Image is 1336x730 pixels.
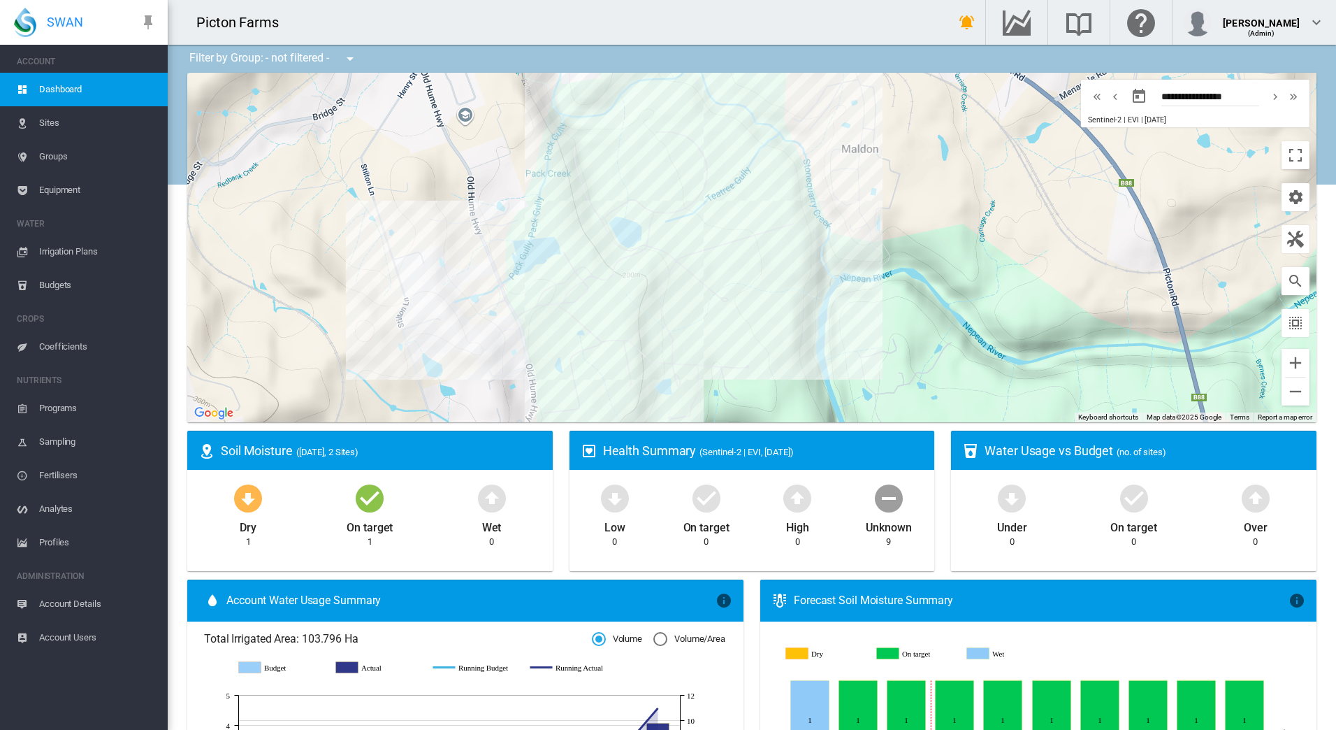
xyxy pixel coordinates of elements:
a: Click to see this area on Google Maps [191,404,237,422]
button: icon-bell-ring [953,8,981,36]
div: 0 [1010,536,1015,548]
div: On target [683,515,729,536]
md-icon: icon-minus-circle [872,481,906,515]
span: NUTRIENTS [17,369,157,392]
div: Forecast Soil Moisture Summary [794,593,1288,608]
div: High [786,515,809,536]
button: icon-select-all [1281,309,1309,337]
span: | [DATE] [1141,115,1166,124]
span: (no. of sites) [1117,447,1166,457]
md-icon: icon-chevron-right [1268,88,1283,105]
span: Groups [39,140,157,173]
span: Sampling [39,425,157,459]
md-icon: icon-arrow-down-bold-circle [995,481,1029,515]
div: [PERSON_NAME] [1223,10,1300,24]
g: Running Budget [433,661,516,674]
span: Sentinel-2 | EVI [1088,115,1138,124]
md-icon: icon-chevron-left [1108,88,1123,105]
md-icon: icon-select-all [1287,315,1304,331]
div: 0 [795,536,800,548]
div: 9 [886,536,891,548]
span: Analytes [39,492,157,526]
div: 0 [612,536,617,548]
span: SWAN [47,13,83,31]
button: Zoom out [1281,378,1309,406]
span: (Admin) [1248,29,1275,37]
div: 0 [704,536,709,548]
md-icon: icon-chevron-double-right [1286,88,1301,105]
div: Low [604,515,625,536]
img: profile.jpg [1184,8,1212,36]
span: ADMINISTRATION [17,565,157,587]
tspan: 12 [687,692,695,700]
g: Budget [239,661,322,674]
span: Fertilisers [39,459,157,492]
div: Over [1244,515,1268,536]
md-icon: icon-chevron-down [1308,14,1325,31]
div: Wet [482,515,502,536]
span: Sites [39,106,157,140]
div: Filter by Group: - not filtered - [179,45,368,73]
md-icon: icon-bell-ring [959,14,975,31]
span: ACCOUNT [17,50,157,73]
span: WATER [17,213,157,235]
md-icon: icon-information [716,592,732,609]
tspan: 5 [226,692,231,700]
button: md-calendar [1125,83,1153,110]
md-icon: icon-arrow-up-bold-circle [780,481,814,515]
div: Dry [240,515,256,536]
md-icon: icon-pin [140,14,157,31]
div: Water Usage vs Budget [985,442,1305,459]
div: Picton Farms [196,13,291,32]
md-icon: icon-arrow-down-bold-circle [231,481,265,515]
md-icon: icon-checkbox-marked-circle [690,481,723,515]
g: Running Actual [530,661,613,674]
span: Account Details [39,587,157,621]
span: (Sentinel-2 | EVI, [DATE]) [699,447,793,457]
span: Total Irrigated Area: 103.796 Ha [204,631,592,647]
md-icon: Search the knowledge base [1062,14,1096,31]
span: CROPS [17,308,157,330]
div: Unknown [866,515,911,536]
md-icon: icon-checkbox-marked-circle [1117,481,1151,515]
md-icon: icon-information [1288,592,1305,609]
md-icon: icon-cup-water [962,443,979,459]
div: Under [997,515,1027,536]
div: 0 [1131,536,1136,548]
a: Terms [1230,413,1249,421]
md-icon: icon-heart-box-outline [581,443,597,459]
div: Soil Moisture [221,442,542,459]
g: Wet [967,647,1047,660]
button: icon-magnify [1281,267,1309,295]
div: Health Summary [603,442,924,459]
button: icon-chevron-double-right [1284,88,1302,105]
md-icon: Click here for help [1124,14,1158,31]
md-icon: icon-water [204,592,221,609]
span: Programs [39,392,157,425]
div: On target [1110,515,1156,536]
md-icon: icon-chevron-double-left [1089,88,1105,105]
tspan: 4 [226,722,231,730]
md-icon: icon-arrow-up-bold-circle [475,481,509,515]
span: Map data ©2025 Google [1147,413,1221,421]
span: ([DATE], 2 Sites) [296,447,358,457]
span: Profiles [39,526,157,559]
span: Budgets [39,269,157,302]
button: Toggle fullscreen view [1281,141,1309,169]
md-icon: icon-cog [1287,189,1304,206]
md-icon: icon-magnify [1287,273,1304,289]
md-icon: Go to the Data Hub [1000,14,1033,31]
img: Google [191,404,237,422]
span: Account Water Usage Summary [226,593,716,608]
button: icon-chevron-right [1266,88,1284,105]
tspan: 10 [687,717,695,725]
button: icon-chevron-left [1106,88,1124,105]
md-icon: icon-arrow-up-bold-circle [1239,481,1272,515]
md-icon: icon-arrow-down-bold-circle [598,481,632,515]
a: Report a map error [1258,413,1312,421]
md-icon: icon-map-marker-radius [198,443,215,459]
circle: Running Actual 26 Sept 10.98 [655,705,660,710]
md-icon: icon-thermometer-lines [771,592,788,609]
span: Coefficients [39,330,157,364]
button: icon-cog [1281,183,1309,211]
